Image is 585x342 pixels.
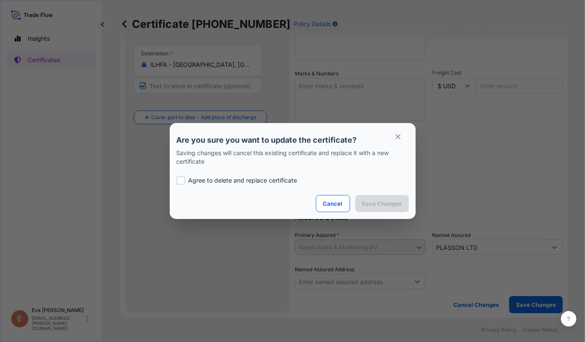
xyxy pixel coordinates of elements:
[177,149,409,166] p: Saving changes will cancel this existing certificate and replace it with a new certificate
[362,199,402,208] p: Save Changes
[316,195,350,212] button: Cancel
[177,135,409,145] p: Are you sure you want to update the certificate?
[189,176,297,185] p: Agree to delete and replace certificate
[355,195,409,212] button: Save Changes
[323,199,343,208] p: Cancel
